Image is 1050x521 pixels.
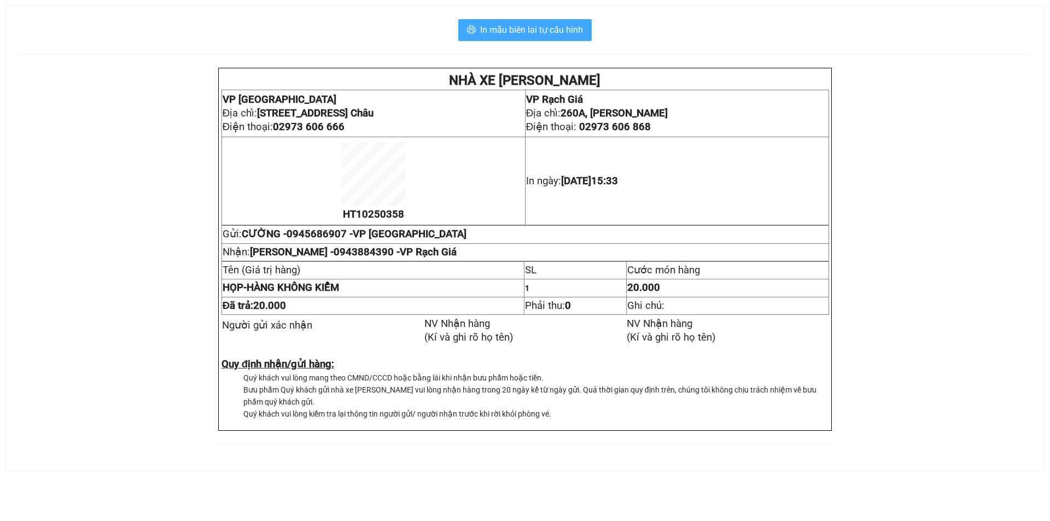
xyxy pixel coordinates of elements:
span: 20.000 [627,282,660,294]
span: NV Nhận hàng [627,318,692,330]
span: - [223,282,247,294]
span: printer [467,25,476,36]
strong: Quy định nhận/gửi hàng: [221,358,334,370]
span: Địa chỉ: [526,107,668,119]
span: HT10250358 [343,208,404,220]
span: In ngày: [526,175,618,187]
span: CƯỜNG - [242,228,466,240]
span: NV Nhận hàng [424,318,490,330]
span: VP Rạch Giá [400,246,457,258]
span: Nhận: [223,246,457,258]
span: In mẫu biên lai tự cấu hình [480,23,583,37]
strong: 0 [565,300,571,312]
span: Ghi chú: [627,300,664,312]
span: 15:33 [591,175,618,187]
span: 20.000 [253,300,286,312]
span: VP [GEOGRAPHIC_DATA] [353,228,466,240]
strong: NHÀ XE [PERSON_NAME] [449,73,600,88]
span: 02973 606 868 [579,121,651,133]
span: 0943884390 - [334,246,457,258]
strong: 260A, [PERSON_NAME] [561,107,668,119]
li: Bưu phẩm Quý khách gửi nhà xe [PERSON_NAME] vui lòng nhận hàng trong 20 ngày kể từ ngày gửi. Quá ... [243,384,829,408]
strong: HÀNG KHÔNG KIỂM [223,282,339,294]
span: Đã trả: [223,300,286,312]
strong: [STREET_ADDRESS] Châu [257,107,374,119]
span: (Kí và ghi rõ họ tên) [424,331,514,343]
span: Người gửi xác nhận [222,319,312,331]
span: [DATE] [561,175,618,187]
span: VP Rạch Giá [526,93,583,106]
button: printerIn mẫu biên lai tự cấu hình [458,19,592,41]
span: VP [GEOGRAPHIC_DATA] [223,93,336,106]
li: Quý khách vui lòng mang theo CMND/CCCD hoặc bằng lái khi nhận bưu phẩm hoặc tiền. [243,372,829,384]
li: Quý khách vui lòng kiểm tra lại thông tin người gửi/ người nhận trước khi rời khỏi phòng vé. [243,408,829,420]
span: Cước món hàng [627,264,700,276]
span: Điện thoại: [223,121,345,133]
span: 1 [525,284,529,292]
span: Tên (Giá trị hàng) [223,264,301,276]
span: SL [525,264,536,276]
span: (Kí và ghi rõ họ tên) [627,331,716,343]
span: Điện thoại: [526,121,651,133]
span: 02973 606 666 [273,121,345,133]
span: HỌP [223,282,243,294]
span: [PERSON_NAME] - [250,246,457,258]
span: Phải thu: [525,300,571,312]
span: Gửi: [223,228,466,240]
span: 0945686907 - [287,228,466,240]
span: Địa chỉ: [223,107,374,119]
